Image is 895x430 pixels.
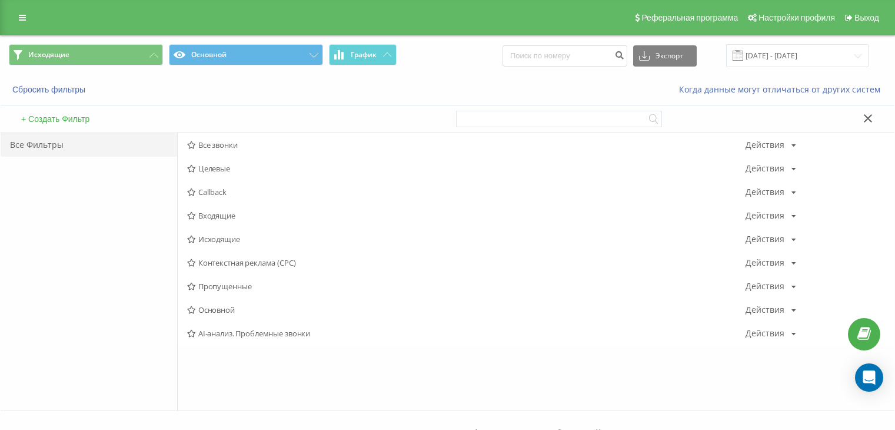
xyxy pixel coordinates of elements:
button: Исходящие [9,44,163,65]
input: Поиск по номеру [503,45,627,67]
span: Пропущенные [187,282,746,290]
button: Закрыть [860,113,877,125]
span: График [351,51,377,59]
div: Действия [746,282,784,290]
div: Действия [746,164,784,173]
span: Входящие [187,211,746,220]
div: Действия [746,188,784,196]
div: Действия [746,306,784,314]
div: Все Фильтры [1,133,177,157]
span: Реферальная программа [641,13,738,22]
span: Контекстная реклама (CPC) [187,259,746,267]
span: Настройки профиля [758,13,835,22]
span: Все звонки [187,141,746,149]
span: Выход [854,13,879,22]
span: Целевые [187,164,746,173]
div: Действия [746,329,784,338]
button: + Создать Фильтр [18,114,93,124]
div: Действия [746,235,784,243]
div: Действия [746,259,784,267]
span: AI-анализ. Проблемные звонки [187,329,746,338]
button: Основной [169,44,323,65]
button: График [329,44,397,65]
div: Действия [746,211,784,220]
span: Исходящие [187,235,746,243]
span: Исходящие [28,50,69,59]
div: Действия [746,141,784,149]
a: Когда данные могут отличаться от других систем [679,84,886,95]
div: Open Intercom Messenger [855,363,883,392]
span: Callback [187,188,746,196]
button: Экспорт [633,45,697,67]
button: Сбросить фильтры [9,84,91,95]
span: Основной [187,306,746,314]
